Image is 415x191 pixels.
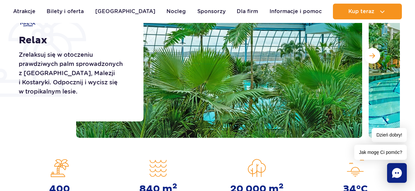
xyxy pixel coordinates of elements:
span: Dzień dobry! [372,128,407,142]
span: Kup teraz [348,9,374,14]
a: Bilety i oferta [47,4,84,19]
a: [GEOGRAPHIC_DATA] [95,4,155,19]
a: Informacje i pomoc [270,4,322,19]
div: Chat [387,163,407,183]
a: Sponsorzy [197,4,226,19]
a: Atrakcje [13,4,35,19]
h1: Relax [19,34,129,46]
a: Dla firm [237,4,258,19]
p: Zrelaksuj się w otoczeniu prawdziwych palm sprowadzonych z [GEOGRAPHIC_DATA], Malezji i Kostaryki... [19,50,129,96]
sup: 2 [172,181,177,191]
a: Nocleg [166,4,186,19]
span: Jak mogę Ci pomóc? [354,145,407,160]
button: Następny slajd [364,48,380,64]
sup: 2 [279,181,284,191]
button: Kup teraz [333,4,402,19]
